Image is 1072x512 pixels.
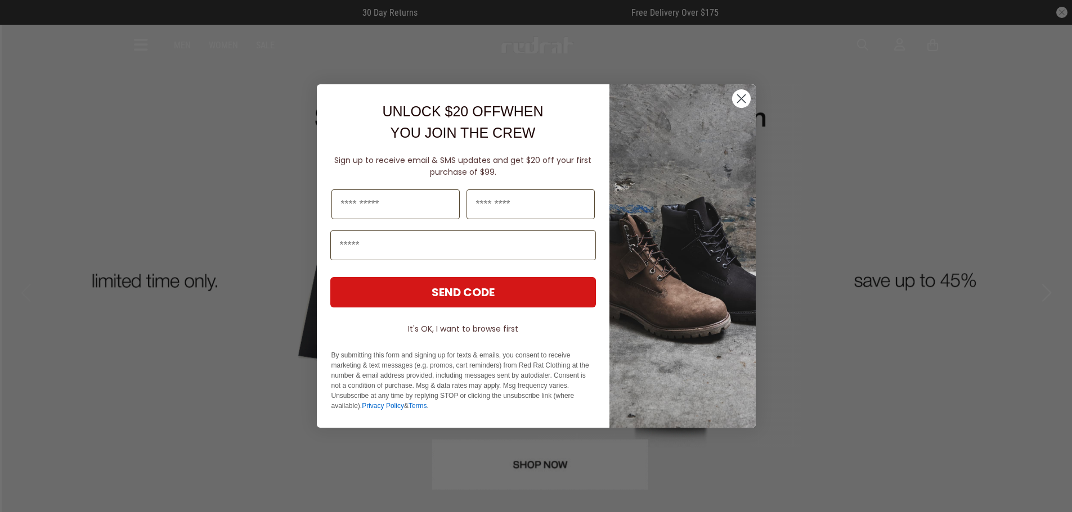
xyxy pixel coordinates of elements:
span: UNLOCK $20 OFF [382,103,500,119]
input: First Name [331,189,460,219]
span: YOU JOIN THE CREW [391,125,536,141]
span: Sign up to receive email & SMS updates and get $20 off your first purchase of $99. [334,155,591,178]
img: f7662613-148e-4c88-9575-6c6b5b55a647.jpeg [609,84,756,428]
a: Privacy Policy [362,402,404,410]
p: By submitting this form and signing up for texts & emails, you consent to receive marketing & tex... [331,350,595,411]
input: Email [330,230,596,260]
span: WHEN [500,103,543,119]
button: It's OK, I want to browse first [330,319,596,339]
button: SEND CODE [330,277,596,307]
button: Close dialog [732,89,751,108]
a: Terms [409,402,427,410]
